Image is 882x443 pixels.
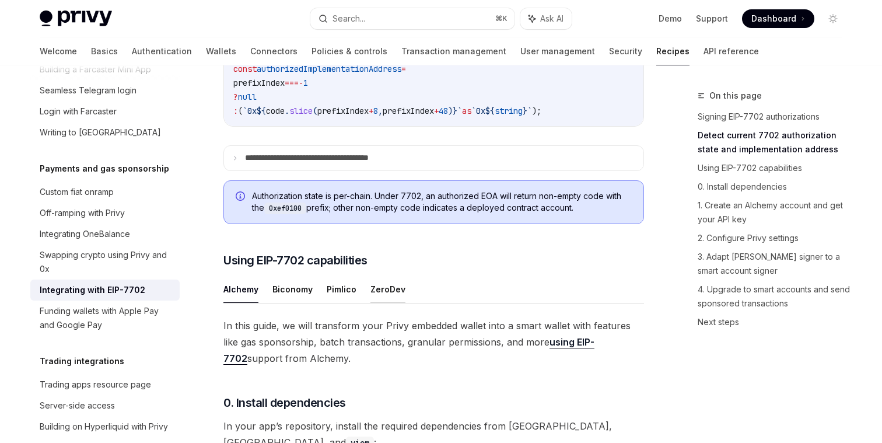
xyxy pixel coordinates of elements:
[40,185,114,199] div: Custom fiat onramp
[30,245,180,280] a: Swapping crypto using Privy and 0x
[266,106,285,116] span: code
[656,37,689,65] a: Recipes
[30,80,180,101] a: Seamless Telegram login
[30,301,180,336] a: Funding wallets with Apple Pay and Google Pay
[709,89,762,103] span: On this page
[540,13,563,25] span: Ask AI
[523,106,527,116] span: }
[698,196,852,229] a: 1. Create an Alchemy account and get your API key
[299,78,303,88] span: -
[313,106,317,116] span: (
[285,106,289,116] span: .
[332,12,365,26] div: Search...
[30,224,180,245] a: Integrating OneBalance
[132,37,192,65] a: Authentication
[233,106,238,116] span: :
[40,399,115,413] div: Server-side access
[206,37,236,65] a: Wallets
[40,162,169,176] h5: Payments and gas sponsorship
[495,14,508,23] span: ⌘ K
[30,182,180,203] a: Custom fiat onramp
[698,107,852,126] a: Signing EIP-7702 authorizations
[401,37,506,65] a: Transaction management
[824,9,842,28] button: Toggle dark mode
[383,106,434,116] span: prefixIndex
[236,191,247,203] svg: Info
[40,354,124,368] h5: Trading integrations
[30,122,180,143] a: Writing to [GEOGRAPHIC_DATA]
[696,13,728,25] a: Support
[378,106,383,116] span: ,
[223,318,644,367] span: In this guide, we will transform your Privy embedded wallet into a smart wallet with features lik...
[30,395,180,416] a: Server-side access
[233,92,238,102] span: ?
[520,8,572,29] button: Ask AI
[233,64,257,74] span: const
[30,280,180,301] a: Integrating with EIP-7702
[243,106,257,116] span: `0x
[40,378,151,392] div: Trading apps resource page
[401,64,406,74] span: =
[40,104,117,118] div: Login with Farcaster
[462,106,471,116] span: as
[369,106,373,116] span: +
[495,106,523,116] span: string
[272,275,313,303] button: Biconomy
[30,374,180,395] a: Trading apps resource page
[698,177,852,196] a: 0. Install dependencies
[40,37,77,65] a: Welcome
[698,313,852,332] a: Next steps
[609,37,642,65] a: Security
[453,106,457,116] span: }
[311,37,387,65] a: Policies & controls
[30,203,180,224] a: Off-ramping with Privy
[485,106,495,116] span: ${
[264,203,306,214] code: 0xef0100
[439,106,448,116] span: 48
[698,159,852,177] a: Using EIP-7702 capabilities
[310,8,514,29] button: Search...⌘K
[285,78,299,88] span: ===
[289,106,313,116] span: slice
[698,126,852,159] a: Detect current 7702 authorization state and implementation address
[30,416,180,437] a: Building on Hyperliquid with Privy
[327,275,356,303] button: Pimlico
[434,106,439,116] span: +
[698,280,852,313] a: 4. Upgrade to smart accounts and send sponsored transactions
[91,37,118,65] a: Basics
[40,304,173,332] div: Funding wallets with Apple Pay and Google Pay
[40,125,161,139] div: Writing to [GEOGRAPHIC_DATA]
[698,247,852,280] a: 3. Adapt [PERSON_NAME] signer to a smart account signer
[30,101,180,122] a: Login with Farcaster
[223,252,367,268] span: Using EIP-7702 capabilities
[40,283,145,297] div: Integrating with EIP-7702
[448,106,453,116] span: )
[471,106,485,116] span: `0x
[238,92,257,102] span: null
[40,227,130,241] div: Integrating OneBalance
[257,106,266,116] span: ${
[252,190,632,214] span: Authorization state is per-chain. Under 7702, an authorized EOA will return non-empty code with t...
[457,106,462,116] span: `
[223,275,258,303] button: Alchemy
[233,78,285,88] span: prefixIndex
[703,37,759,65] a: API reference
[527,106,532,116] span: `
[223,336,594,365] a: using EIP-7702
[40,420,168,434] div: Building on Hyperliquid with Privy
[238,106,243,116] span: (
[742,9,814,28] a: Dashboard
[698,229,852,247] a: 2. Configure Privy settings
[520,37,595,65] a: User management
[370,275,405,303] button: ZeroDev
[373,106,378,116] span: 8
[223,395,346,411] span: 0. Install dependencies
[317,106,369,116] span: prefixIndex
[40,206,125,220] div: Off-ramping with Privy
[40,248,173,276] div: Swapping crypto using Privy and 0x
[659,13,682,25] a: Demo
[751,13,796,25] span: Dashboard
[303,78,308,88] span: 1
[532,106,541,116] span: );
[40,11,112,27] img: light logo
